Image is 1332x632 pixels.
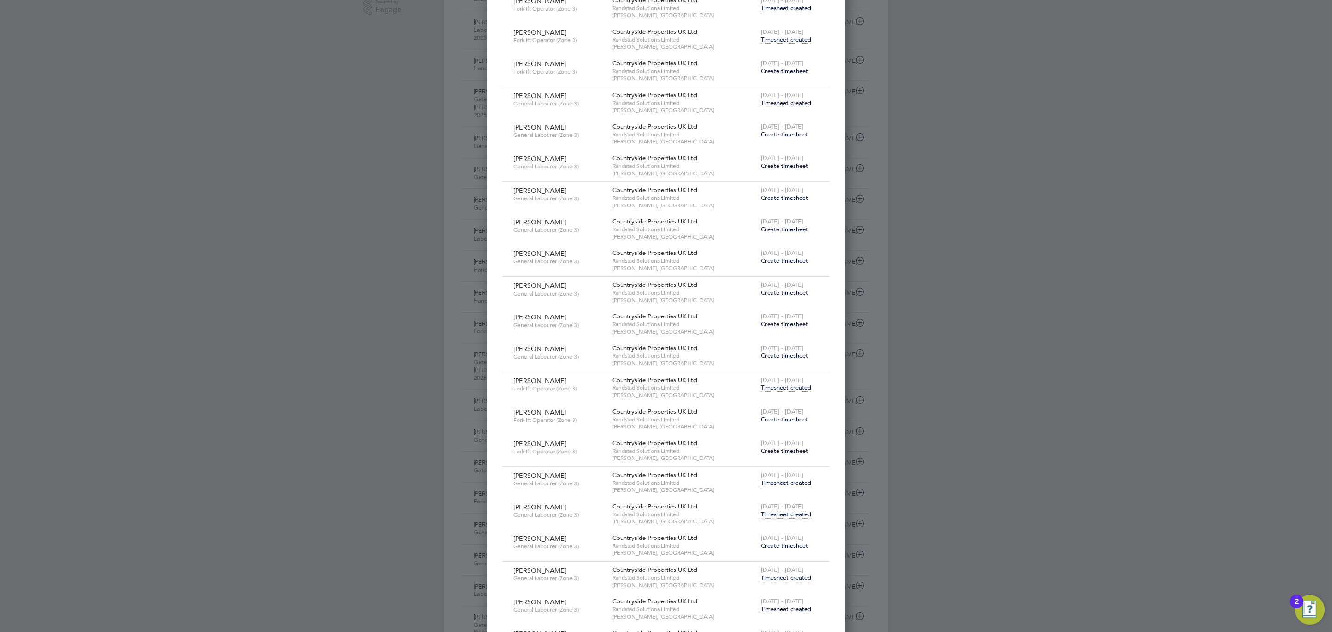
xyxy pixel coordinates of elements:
span: [PERSON_NAME], [GEOGRAPHIC_DATA] [612,12,756,19]
span: Randstad Solutions Limited [612,574,756,582]
span: Forklift Operator (Zone 3) [513,68,605,75]
span: Timesheet created [761,99,811,107]
span: [DATE] - [DATE] [761,439,803,447]
span: [PERSON_NAME], [GEOGRAPHIC_DATA] [612,391,756,399]
span: Timesheet created [761,4,811,12]
span: Randstad Solutions Limited [612,194,756,202]
span: Countryside Properties UK Ltd [612,439,697,447]
span: [DATE] - [DATE] [761,344,803,352]
span: Randstad Solutions Limited [612,99,756,107]
span: Randstad Solutions Limited [612,131,756,138]
span: General Labourer (Zone 3) [513,290,605,297]
span: Countryside Properties UK Ltd [612,249,697,257]
span: General Labourer (Zone 3) [513,322,605,329]
span: General Labourer (Zone 3) [513,131,605,139]
span: [DATE] - [DATE] [761,186,803,194]
span: [DATE] - [DATE] [761,281,803,289]
span: Create timesheet [761,67,808,75]
span: [DATE] - [DATE] [761,376,803,384]
span: [PERSON_NAME] [513,313,567,321]
span: [PERSON_NAME] [513,281,567,290]
span: Randstad Solutions Limited [612,257,756,265]
span: Countryside Properties UK Ltd [612,344,697,352]
span: [DATE] - [DATE] [761,154,803,162]
span: Countryside Properties UK Ltd [612,123,697,130]
span: Create timesheet [761,257,808,265]
span: [PERSON_NAME], [GEOGRAPHIC_DATA] [612,328,756,335]
span: Create timesheet [761,447,808,455]
span: Countryside Properties UK Ltd [612,502,697,510]
span: General Labourer (Zone 3) [513,353,605,360]
span: Forklift Operator (Zone 3) [513,5,605,12]
span: General Labourer (Zone 3) [513,480,605,487]
span: Countryside Properties UK Ltd [612,28,697,36]
span: Randstad Solutions Limited [612,68,756,75]
span: Countryside Properties UK Ltd [612,471,697,479]
span: [PERSON_NAME] [513,503,567,511]
span: General Labourer (Zone 3) [513,226,605,234]
span: [PERSON_NAME], [GEOGRAPHIC_DATA] [612,265,756,272]
span: General Labourer (Zone 3) [513,195,605,202]
span: [PERSON_NAME], [GEOGRAPHIC_DATA] [612,202,756,209]
span: Countryside Properties UK Ltd [612,566,697,574]
span: Create timesheet [761,415,808,423]
span: Randstad Solutions Limited [612,384,756,391]
span: Randstad Solutions Limited [612,162,756,170]
span: [PERSON_NAME], [GEOGRAPHIC_DATA] [612,297,756,304]
span: [DATE] - [DATE] [761,534,803,542]
span: [PERSON_NAME], [GEOGRAPHIC_DATA] [612,138,756,145]
span: General Labourer (Zone 3) [513,606,605,613]
span: [PERSON_NAME], [GEOGRAPHIC_DATA] [612,359,756,367]
span: Forklift Operator (Zone 3) [513,416,605,424]
span: [PERSON_NAME], [GEOGRAPHIC_DATA] [612,423,756,430]
span: [PERSON_NAME] [513,345,567,353]
span: Create timesheet [761,542,808,550]
span: Forklift Operator (Zone 3) [513,385,605,392]
span: [PERSON_NAME], [GEOGRAPHIC_DATA] [612,106,756,114]
span: [PERSON_NAME] [513,440,567,448]
span: [PERSON_NAME] [513,123,567,131]
span: Countryside Properties UK Ltd [612,597,697,605]
span: Forklift Operator (Zone 3) [513,37,605,44]
span: Randstad Solutions Limited [612,352,756,359]
span: General Labourer (Zone 3) [513,543,605,550]
span: [PERSON_NAME] [513,92,567,100]
span: [PERSON_NAME] [513,60,567,68]
span: [PERSON_NAME] [513,155,567,163]
span: [DATE] - [DATE] [761,91,803,99]
span: [PERSON_NAME], [GEOGRAPHIC_DATA] [612,454,756,462]
span: Randstad Solutions Limited [612,511,756,518]
span: [DATE] - [DATE] [761,566,803,574]
span: Countryside Properties UK Ltd [612,312,697,320]
span: Create timesheet [761,130,808,138]
span: [PERSON_NAME], [GEOGRAPHIC_DATA] [612,582,756,589]
span: Countryside Properties UK Ltd [612,376,697,384]
span: [DATE] - [DATE] [761,312,803,320]
span: Create timesheet [761,289,808,297]
span: [DATE] - [DATE] [761,502,803,510]
span: [PERSON_NAME] [513,218,567,226]
span: Timesheet created [761,574,811,582]
span: [PERSON_NAME], [GEOGRAPHIC_DATA] [612,549,756,557]
span: [PERSON_NAME], [GEOGRAPHIC_DATA] [612,170,756,177]
span: General Labourer (Zone 3) [513,100,605,107]
span: General Labourer (Zone 3) [513,163,605,170]
span: Countryside Properties UK Ltd [612,91,697,99]
span: Randstad Solutions Limited [612,542,756,550]
span: Forklift Operator (Zone 3) [513,448,605,455]
span: Countryside Properties UK Ltd [612,534,697,542]
span: Countryside Properties UK Ltd [612,217,697,225]
span: [DATE] - [DATE] [761,471,803,479]
span: Countryside Properties UK Ltd [612,281,697,289]
span: [PERSON_NAME] [513,471,567,480]
span: Timesheet created [761,384,811,392]
span: Randstad Solutions Limited [612,606,756,613]
span: Timesheet created [761,605,811,613]
span: [PERSON_NAME], [GEOGRAPHIC_DATA] [612,74,756,82]
span: General Labourer (Zone 3) [513,575,605,582]
span: Timesheet created [761,36,811,44]
span: [PERSON_NAME] [513,377,567,385]
span: Create timesheet [761,194,808,202]
span: Countryside Properties UK Ltd [612,59,697,67]
span: General Labourer (Zone 3) [513,511,605,519]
